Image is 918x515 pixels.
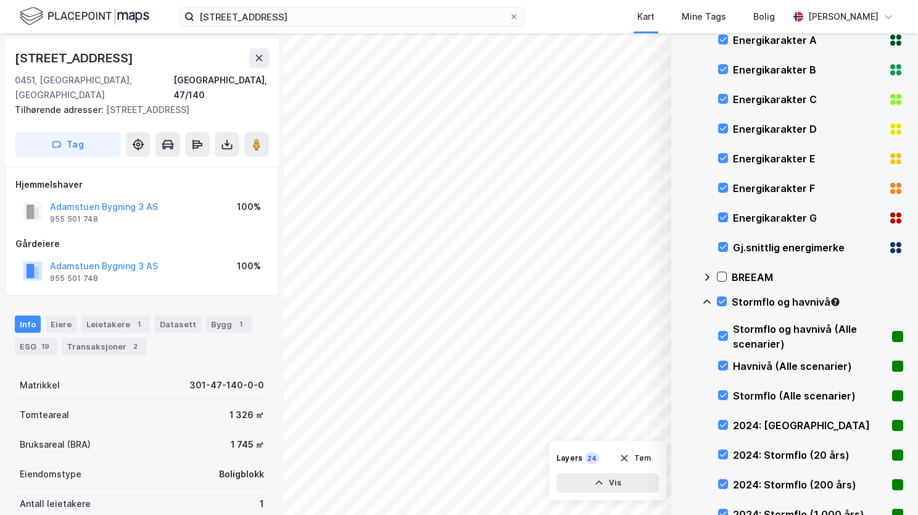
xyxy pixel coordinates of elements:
[15,48,136,68] div: [STREET_ADDRESS]
[733,211,883,225] div: Energikarakter G
[733,33,883,48] div: Energikarakter A
[733,122,883,136] div: Energikarakter D
[15,177,268,192] div: Hjemmelshaver
[219,467,264,482] div: Boligblokk
[20,437,91,452] div: Bruksareal (BRA)
[733,240,883,255] div: Gj.snittlig energimerke
[830,296,841,308] div: Tooltip anchor
[129,340,141,353] div: 2
[15,104,106,115] span: Tilhørende adresser:
[39,340,52,353] div: 19
[206,316,252,333] div: Bygg
[231,437,264,452] div: 1 745 ㎡
[20,467,81,482] div: Eiendomstype
[20,408,69,422] div: Tomteareal
[733,92,883,107] div: Energikarakter C
[194,7,509,26] input: Søk på adresse, matrikkel, gårdeiere, leietakere eller personer
[15,132,121,157] button: Tag
[611,448,659,468] button: Tøm
[733,448,887,463] div: 2024: Stormflo (20 års)
[733,388,887,403] div: Stormflo (Alle scenarier)
[229,408,264,422] div: 1 326 ㎡
[50,274,98,283] div: 955 501 748
[733,359,887,374] div: Havnivå (Alle scenarier)
[733,62,883,77] div: Energikarakter B
[733,418,887,433] div: 2024: [GEOGRAPHIC_DATA]
[733,181,883,196] div: Energikarakter F
[15,237,268,251] div: Gårdeiere
[732,295,903,309] div: Stormflo og havnivå
[733,477,887,492] div: 2024: Stormflo (200 års)
[260,496,264,511] div: 1
[237,199,261,214] div: 100%
[20,6,149,27] img: logo.f888ab2527a4732fd821a326f86c7f29.svg
[15,316,41,333] div: Info
[733,322,887,351] div: Stormflo og havnivå (Alle scenarier)
[733,151,883,166] div: Energikarakter E
[62,338,146,355] div: Transaksjoner
[20,378,60,393] div: Matrikkel
[732,270,903,285] div: BREEAM
[133,318,145,330] div: 1
[808,9,879,24] div: [PERSON_NAME]
[173,73,269,103] div: [GEOGRAPHIC_DATA], 47/140
[556,453,582,463] div: Layers
[585,452,599,464] div: 24
[15,103,259,117] div: [STREET_ADDRESS]
[189,378,264,393] div: 301-47-140-0-0
[50,214,98,224] div: 955 501 748
[856,456,918,515] iframe: Chat Widget
[637,9,655,24] div: Kart
[46,316,76,333] div: Eiere
[556,473,659,493] button: Vis
[20,496,91,511] div: Antall leietakere
[753,9,775,24] div: Bolig
[234,318,247,330] div: 1
[155,316,201,333] div: Datasett
[682,9,726,24] div: Mine Tags
[237,259,261,274] div: 100%
[81,316,150,333] div: Leietakere
[15,73,173,103] div: 0451, [GEOGRAPHIC_DATA], [GEOGRAPHIC_DATA]
[15,338,57,355] div: ESG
